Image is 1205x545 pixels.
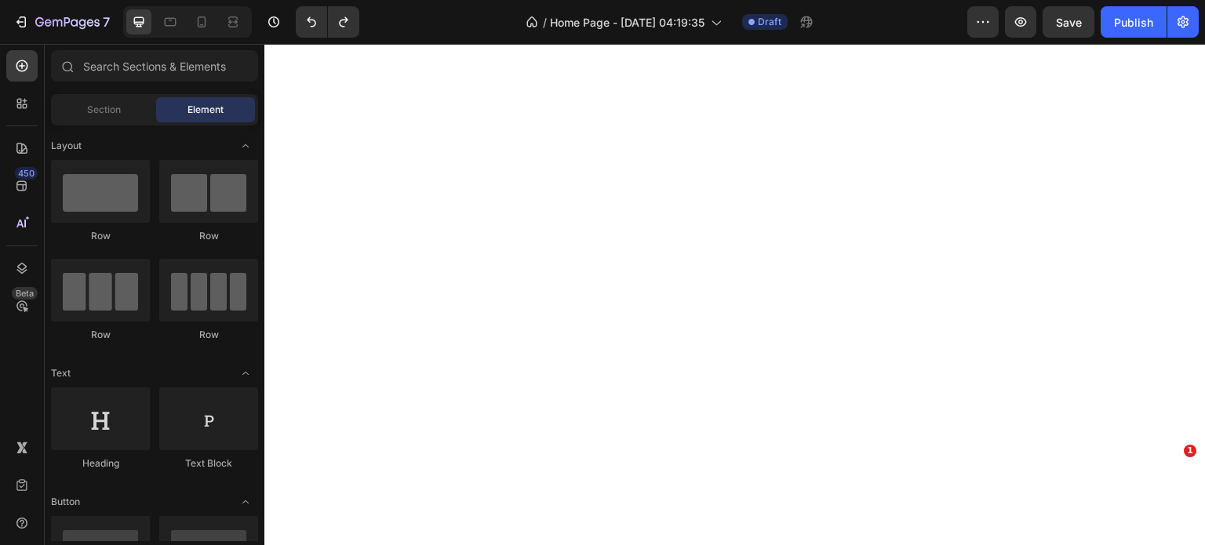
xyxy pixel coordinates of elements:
[1043,6,1094,38] button: Save
[159,229,258,243] div: Row
[51,328,150,342] div: Row
[103,13,110,31] p: 7
[264,44,1205,545] iframe: Design area
[51,50,258,82] input: Search Sections & Elements
[51,456,150,471] div: Heading
[1114,14,1153,31] div: Publish
[1056,16,1082,29] span: Save
[1152,468,1189,506] iframe: Intercom live chat
[233,361,258,386] span: Toggle open
[233,489,258,514] span: Toggle open
[296,6,359,38] div: Undo/Redo
[51,366,71,380] span: Text
[51,139,82,153] span: Layout
[12,287,38,300] div: Beta
[159,328,258,342] div: Row
[758,15,781,29] span: Draft
[6,6,117,38] button: 7
[15,167,38,180] div: 450
[543,14,547,31] span: /
[550,14,704,31] span: Home Page - [DATE] 04:19:35
[87,103,121,117] span: Section
[51,495,80,509] span: Button
[1184,445,1196,457] span: 1
[233,133,258,158] span: Toggle open
[187,103,224,117] span: Element
[51,229,150,243] div: Row
[159,456,258,471] div: Text Block
[1101,6,1167,38] button: Publish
